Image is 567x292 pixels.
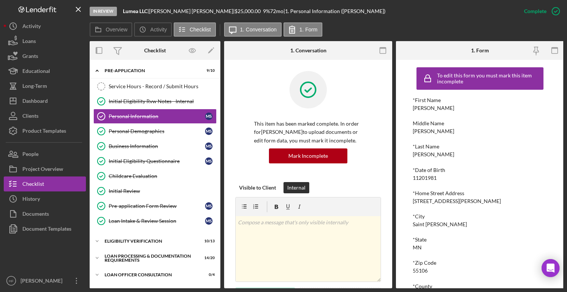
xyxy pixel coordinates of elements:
div: Initial Review [109,188,216,194]
div: M S [205,202,213,210]
div: $25,000.00 [235,8,263,14]
div: Eligibility Verification [105,239,196,243]
a: Initial Eligibility QuestionnaireMS [93,154,217,169]
div: Checklist [144,47,166,53]
div: *Home Street Address [413,190,547,196]
div: Educational [22,64,50,80]
div: [PERSON_NAME] [PERSON_NAME] | [149,8,235,14]
button: Documents [4,206,86,221]
div: [PERSON_NAME] [413,128,454,134]
div: 55106 [413,268,428,274]
div: [PERSON_NAME] [413,151,454,157]
b: Lumea LLC [123,8,148,14]
button: Project Overview [4,162,86,176]
a: Childcare Evaluation [93,169,217,184]
div: History [22,191,40,208]
div: 11201981 [413,175,437,181]
a: Activity [4,19,86,34]
button: Activity [134,22,171,37]
div: Pre-Application [105,68,196,73]
button: History [4,191,86,206]
button: 1. Conversation [224,22,282,37]
div: M S [205,127,213,135]
div: Product Templates [22,123,66,140]
div: To edit this form you must mark this item incomplete [437,73,542,84]
div: Internal [287,182,306,193]
button: Document Templates [4,221,86,236]
a: Personal InformationMS [93,109,217,124]
div: Loan Intake & Review Session [109,218,205,224]
a: Checklist [4,176,86,191]
div: | [123,8,149,14]
div: *State [413,237,547,243]
div: MN [413,245,422,250]
div: Service Hours - Record / Submit Hours [109,83,216,89]
button: People [4,147,86,162]
div: Document Templates [22,221,71,238]
div: M S [205,113,213,120]
div: Open Intercom Messenger [542,259,560,277]
div: 1. Conversation [290,47,326,53]
button: Grants [4,49,86,64]
div: Loans [22,34,36,50]
a: Loan Intake & Review SessionMS [93,213,217,228]
button: Product Templates [4,123,86,138]
div: In Review [90,7,117,16]
div: Long-Term [22,79,47,95]
div: Visible to Client [239,182,276,193]
label: 1. Form [300,27,317,33]
div: Childcare Evaluation [109,173,216,179]
a: Initial Review [93,184,217,199]
div: *City [413,213,547,219]
div: Initial Eligibility Rvw Notes - Internal [109,98,216,104]
button: Dashboard [4,93,86,108]
div: Saint [PERSON_NAME] [413,221,467,227]
button: Educational [4,64,86,79]
div: People [22,147,38,163]
div: M S [205,142,213,150]
div: Personal Demographics [109,128,205,134]
div: *County [413,283,547,289]
div: Middle Name [413,120,547,126]
div: *First Name [413,97,547,103]
button: Mark Incomplete [269,148,347,163]
button: Long-Term [4,79,86,93]
div: Activity [22,19,41,36]
a: Pre-application Form ReviewMS [93,199,217,213]
div: M S [205,217,213,225]
label: Checklist [190,27,211,33]
button: Internal [283,182,309,193]
button: Overview [90,22,132,37]
div: 10 / 13 [201,239,215,243]
a: Personal DemographicsMS [93,124,217,139]
div: 0 / 4 [201,273,215,277]
div: Business Information [109,143,205,149]
button: Loans [4,34,86,49]
div: Project Overview [22,162,63,178]
p: This item has been marked complete. In order for [PERSON_NAME] to upload documents or edit form d... [254,120,362,145]
div: *Date of Birth [413,167,547,173]
div: Loan Officer Consultation [105,273,196,277]
label: Activity [150,27,167,33]
div: 1. Form [471,47,489,53]
label: Overview [106,27,127,33]
div: Dashboard [22,93,48,110]
text: HF [9,279,14,283]
div: 9 / 10 [201,68,215,73]
a: Initial Eligibility Rvw Notes - Internal [93,94,217,109]
div: Documents [22,206,49,223]
div: Initial Eligibility Questionnaire [109,158,205,164]
div: Loan Processing & Documentation Requirements [105,254,196,262]
div: [STREET_ADDRESS][PERSON_NAME] [413,198,501,204]
div: 9 % [263,8,270,14]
